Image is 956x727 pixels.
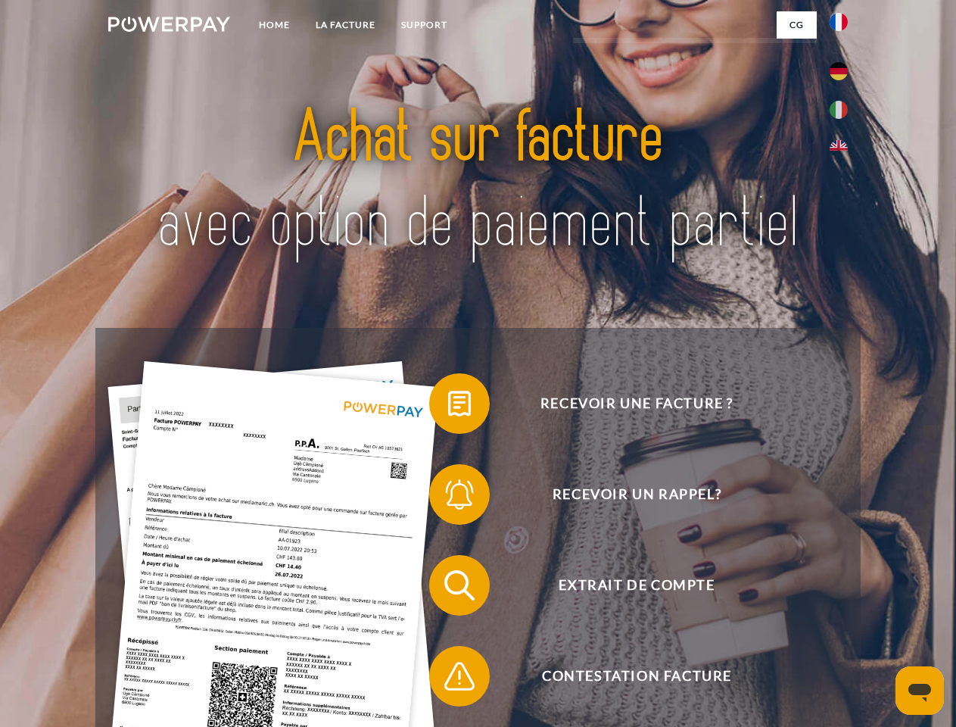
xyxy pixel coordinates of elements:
[895,666,944,715] iframe: Bouton de lancement de la fenêtre de messagerie
[246,11,303,39] a: Home
[441,476,478,513] img: qb_bell.svg
[573,38,817,65] a: CG (achat sur facture)
[777,11,817,39] a: CG
[429,464,823,525] button: Recevoir un rappel?
[451,464,822,525] span: Recevoir un rappel?
[441,566,478,604] img: qb_search.svg
[441,385,478,423] img: qb_bill.svg
[830,140,848,158] img: en
[429,555,823,616] button: Extrait de compte
[830,13,848,31] img: fr
[441,657,478,695] img: qb_warning.svg
[429,646,823,707] button: Contestation Facture
[451,373,822,434] span: Recevoir une facture ?
[388,11,460,39] a: Support
[451,646,822,707] span: Contestation Facture
[145,73,811,290] img: title-powerpay_fr.svg
[108,17,230,32] img: logo-powerpay-white.svg
[830,101,848,119] img: it
[303,11,388,39] a: LA FACTURE
[451,555,822,616] span: Extrait de compte
[429,373,823,434] button: Recevoir une facture ?
[830,62,848,80] img: de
